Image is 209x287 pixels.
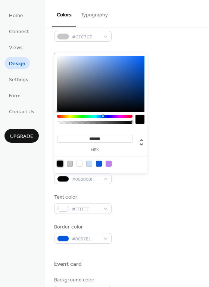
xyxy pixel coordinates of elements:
div: Text color [54,193,110,201]
span: #C7C7C7 [72,33,100,41]
div: Inner border color [54,51,110,59]
div: Border color [54,223,110,231]
span: Connect [9,28,29,36]
span: Upgrade [10,133,33,141]
span: Settings [9,76,28,84]
div: rgb(0, 0, 0) [57,161,63,167]
label: hex [57,148,132,152]
span: Contact Us [9,108,34,116]
div: rgb(199, 199, 199) [67,161,73,167]
div: Background color [54,276,110,284]
a: Connect [4,25,33,37]
span: #0057E1 [72,235,100,243]
div: rgb(200, 224, 254) [86,161,92,167]
span: Home [9,12,23,20]
a: Form [4,89,25,101]
div: rgb(255, 255, 255) [77,161,82,167]
span: Design [9,60,25,68]
a: Design [4,57,30,69]
button: Upgrade [4,129,39,143]
span: #000000FF [72,176,100,183]
div: Border color [54,21,110,29]
span: #FFFFFF [72,205,100,213]
span: Form [9,92,21,100]
a: Settings [4,73,33,85]
div: Event card [54,261,82,268]
a: Contact Us [4,105,39,117]
span: Views [9,44,23,52]
div: rgb(186, 131, 240) [106,161,112,167]
a: Home [4,9,28,21]
div: rgb(0, 87, 225) [96,161,102,167]
a: Views [4,41,27,53]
